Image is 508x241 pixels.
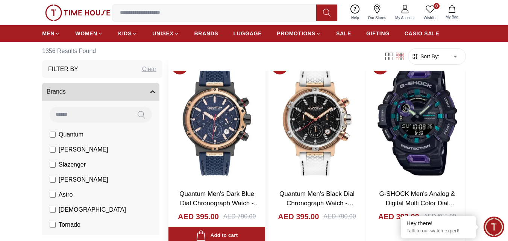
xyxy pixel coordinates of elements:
[75,30,97,37] span: WOMEN
[168,55,265,183] img: Quantum Men's Dark Blue Dial Chronograph Watch - HNG956.899
[152,30,173,37] span: UNISEX
[59,175,108,184] span: [PERSON_NAME]
[421,15,440,21] span: Wishlist
[323,212,356,221] div: AED 790.00
[348,15,362,21] span: Help
[279,190,355,217] a: Quantum Men's Black Dial Chronograph Watch - HNG956.553
[59,205,126,214] span: [DEMOGRAPHIC_DATA]
[42,30,55,37] span: MEN
[419,53,439,60] span: Sort By:
[48,65,78,74] h3: Filter By
[50,162,56,168] input: Slazenger
[347,3,364,22] a: Help
[50,207,56,213] input: [DEMOGRAPHIC_DATA]
[369,55,466,183] img: G-SHOCK Men's Analog & Digital Multi Color Dial Watch - GBA-900-1A6DR
[59,130,83,139] span: Quantum
[59,145,108,154] span: [PERSON_NAME]
[484,217,504,237] div: Chat Widget
[378,211,419,222] h4: AED 393.00
[196,230,238,241] div: Add to cart
[405,30,440,37] span: CASIO SALE
[366,30,390,37] span: GIFTING
[50,132,56,138] input: Quantum
[441,4,463,21] button: My Bag
[336,27,351,40] a: SALE
[50,147,56,153] input: [PERSON_NAME]
[59,160,86,169] span: Slazenger
[366,27,390,40] a: GIFTING
[178,211,219,222] h4: AED 395.00
[142,65,156,74] div: Clear
[45,5,111,21] img: ...
[443,14,461,20] span: My Bag
[118,30,132,37] span: KIDS
[194,27,218,40] a: BRANDS
[59,220,80,229] span: Tornado
[194,30,218,37] span: BRANDS
[47,87,66,96] span: Brands
[424,212,456,221] div: AED 655.00
[50,222,56,228] input: Tornado
[277,30,315,37] span: PROMOTIONS
[59,190,73,199] span: Astro
[152,27,179,40] a: UNISEX
[406,220,470,227] div: Hey there!
[42,83,159,101] button: Brands
[179,190,260,217] a: Quantum Men's Dark Blue Dial Chronograph Watch - HNG956.899
[405,27,440,40] a: CASIO SALE
[234,27,262,40] a: LUGGAGE
[223,212,256,221] div: AED 790.00
[268,55,365,183] img: Quantum Men's Black Dial Chronograph Watch - HNG956.553
[75,27,103,40] a: WOMEN
[434,3,440,9] span: 0
[379,190,455,217] a: G-SHOCK Men's Analog & Digital Multi Color Dial Watch - GBA-900-1A6DR
[42,42,162,60] h6: 1356 Results Found
[336,30,351,37] span: SALE
[278,211,319,222] h4: AED 395.00
[411,53,439,60] button: Sort By:
[277,27,321,40] a: PROMOTIONS
[365,15,389,21] span: Our Stores
[118,27,137,40] a: KIDS
[419,3,441,22] a: 0Wishlist
[50,177,56,183] input: [PERSON_NAME]
[364,3,391,22] a: Our Stores
[42,27,60,40] a: MEN
[406,228,470,234] p: Talk to our watch expert!
[392,15,418,21] span: My Account
[234,30,262,37] span: LUGGAGE
[50,192,56,198] input: Astro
